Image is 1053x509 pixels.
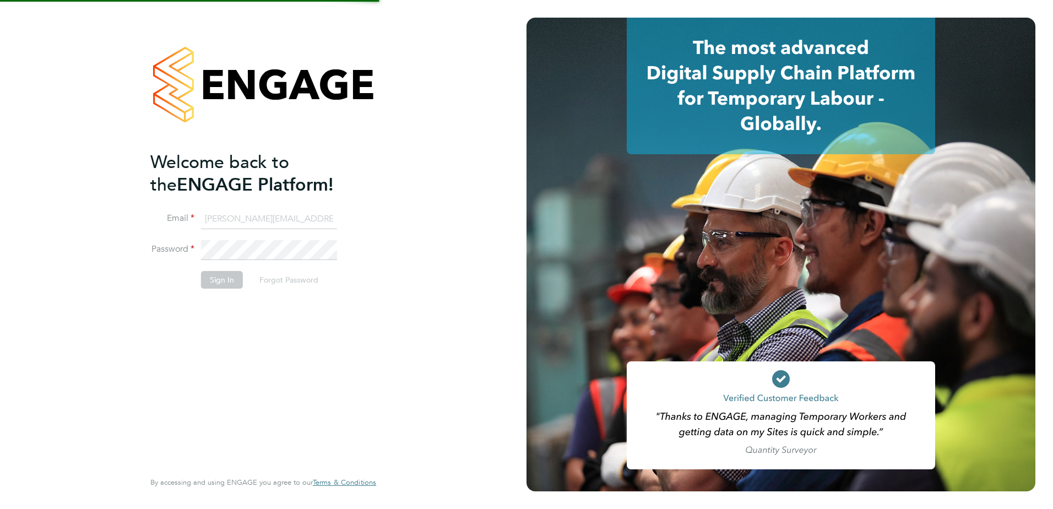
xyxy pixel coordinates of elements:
label: Email [150,213,194,224]
label: Password [150,243,194,255]
input: Enter your work email... [201,209,337,229]
span: Welcome back to the [150,151,289,196]
span: Terms & Conditions [313,478,376,487]
button: Sign In [201,271,243,289]
button: Forgot Password [251,271,327,289]
a: Terms & Conditions [313,478,376,487]
span: By accessing and using ENGAGE you agree to our [150,478,376,487]
h2: ENGAGE Platform! [150,151,365,196]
